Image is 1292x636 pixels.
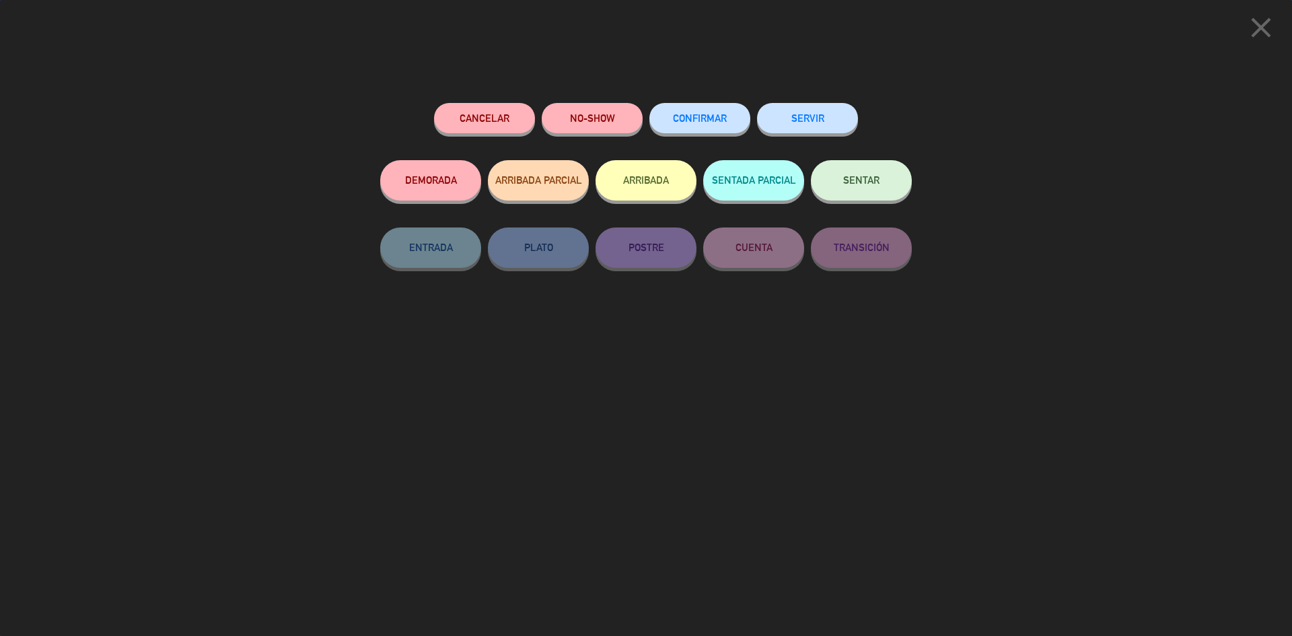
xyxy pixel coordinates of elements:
[380,227,481,268] button: ENTRADA
[596,227,696,268] button: POSTRE
[757,103,858,133] button: SERVIR
[811,227,912,268] button: TRANSICIÓN
[703,227,804,268] button: CUENTA
[380,160,481,201] button: DEMORADA
[1244,11,1278,44] i: close
[811,160,912,201] button: SENTAR
[488,160,589,201] button: ARRIBADA PARCIAL
[495,174,582,186] span: ARRIBADA PARCIAL
[673,112,727,124] span: CONFIRMAR
[596,160,696,201] button: ARRIBADA
[703,160,804,201] button: SENTADA PARCIAL
[1240,10,1282,50] button: close
[488,227,589,268] button: PLATO
[434,103,535,133] button: Cancelar
[542,103,643,133] button: NO-SHOW
[649,103,750,133] button: CONFIRMAR
[843,174,880,186] span: SENTAR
